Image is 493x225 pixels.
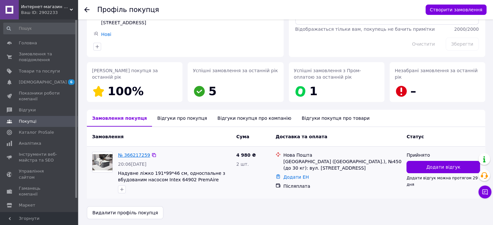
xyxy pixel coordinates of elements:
[236,134,249,139] span: Cума
[478,186,491,198] button: Чат з покупцем
[19,90,60,102] span: Показники роботи компанії
[118,162,147,167] span: 20:06[DATE]
[21,10,78,16] div: Ваш ID: 2902233
[295,27,435,32] span: Відображається тільки вам, покупець не бачить примітки
[19,118,36,124] span: Покупці
[21,4,70,10] span: Интернет-магазин "МИШКА"
[283,152,401,158] div: Нова Пошта
[297,110,375,127] div: Відгуки покупця про товари
[19,168,60,180] span: Управління сайтом
[19,40,37,46] span: Головна
[118,152,150,158] a: № 366217259
[101,32,111,37] a: Нові
[283,183,401,189] div: Післяплата
[212,110,297,127] div: Відгуки покупця про компанію
[108,84,144,98] span: 100%
[84,6,89,13] div: Повернутися назад
[19,107,36,113] span: Відгуки
[19,129,54,135] span: Каталог ProSale
[395,68,478,80] span: Незабрані замовлення за останній рік
[152,110,212,127] div: Відгуки про покупця
[406,134,424,139] span: Статус
[97,6,159,14] h1: Профіль покупця
[310,84,318,98] span: 1
[92,154,112,170] img: Фото товару
[92,68,158,80] span: [PERSON_NAME] покупця за останній рік
[283,158,401,171] div: [GEOGRAPHIC_DATA] ([GEOGRAPHIC_DATA].), №450 (до 30 кг): вул. [STREET_ADDRESS]
[208,84,217,98] span: 5
[87,110,152,127] div: Замовлення покупця
[19,79,67,85] span: [DEMOGRAPHIC_DATA]
[276,134,327,139] span: Доставка та оплата
[92,152,113,173] a: Фото товару
[454,27,479,32] span: 2000 / 2000
[87,206,163,219] button: Видалити профіль покупця
[426,164,460,170] span: Додати відгук
[406,176,477,187] span: Додати відгук можна протягом 29 дня
[236,162,249,167] span: 2 шт.
[19,68,60,74] span: Товари та послуги
[294,68,361,80] span: Успішні замовлення з Пром-оплатою за останній рік
[236,152,256,158] span: 4 980 ₴
[406,161,480,173] button: Додати відгук
[406,152,480,158] div: Прийнято
[283,174,309,180] a: Додати ЕН
[68,79,75,85] span: 6
[19,51,60,63] span: Замовлення та повідомлення
[19,152,60,163] span: Інструменти веб-майстра та SEO
[19,141,41,146] span: Аналітика
[19,186,60,197] span: Гаманець компанії
[426,5,487,15] button: Створити замовлення
[92,134,123,139] span: Замовлення
[118,171,225,182] a: Надувне ліжко 191*99*46 см, односпальне з вбудованим насосом Intex 64902 PremAire
[193,68,278,73] span: Успішні замовлення за останній рік
[19,202,35,208] span: Маркет
[3,23,76,34] input: Пошук
[410,84,416,98] span: –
